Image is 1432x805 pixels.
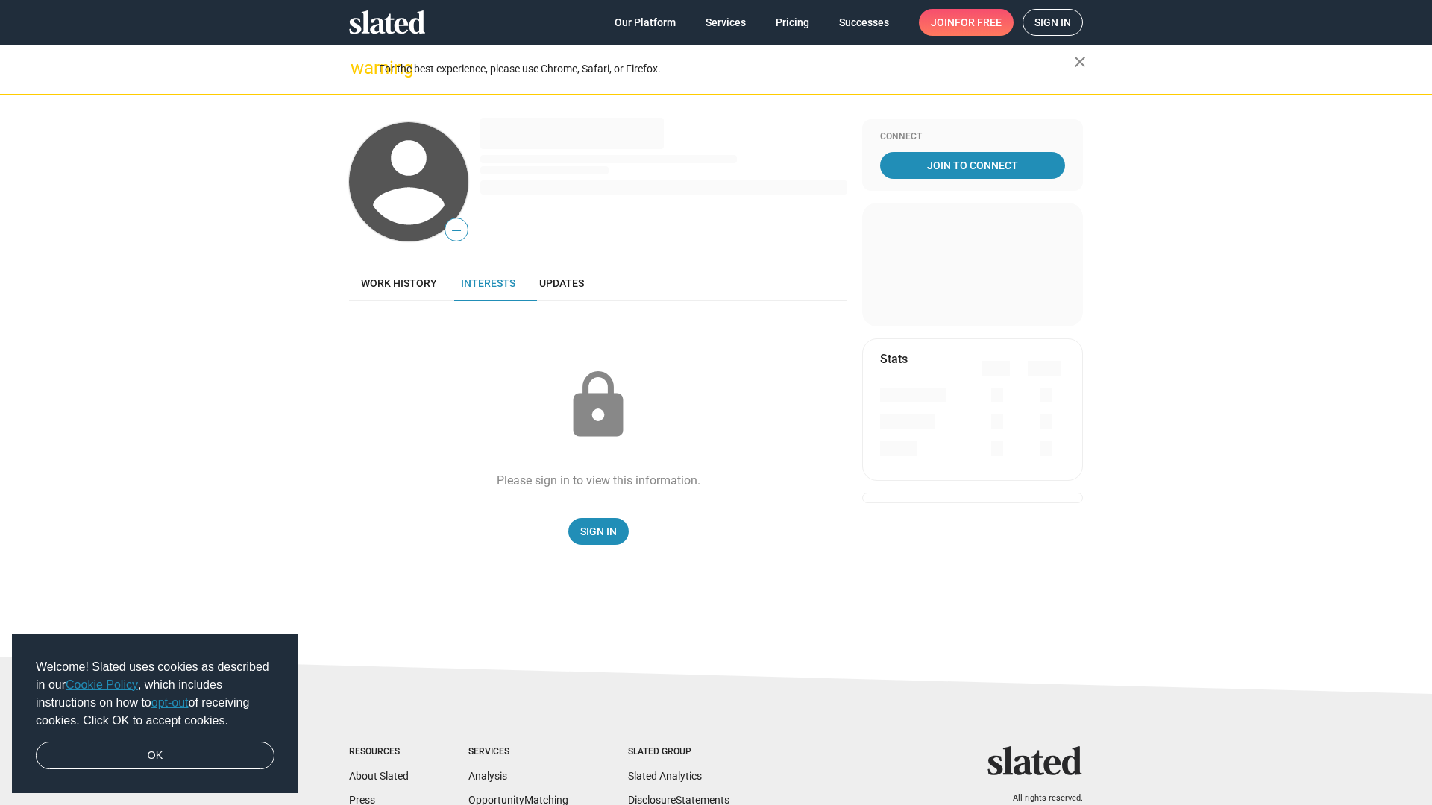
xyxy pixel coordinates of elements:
mat-card-title: Stats [880,351,908,367]
span: Join [931,9,1002,36]
span: Sign In [580,518,617,545]
a: opt-out [151,696,189,709]
span: Successes [839,9,889,36]
div: Slated Group [628,746,729,758]
a: Joinfor free [919,9,1014,36]
a: dismiss cookie message [36,742,274,770]
span: Work history [361,277,437,289]
a: Sign in [1023,9,1083,36]
a: About Slated [349,770,409,782]
a: Cookie Policy [66,678,138,691]
a: Join To Connect [880,152,1065,179]
div: Please sign in to view this information. [497,473,700,488]
div: Services [468,746,568,758]
a: Updates [527,265,596,301]
a: Successes [827,9,901,36]
a: Services [694,9,758,36]
span: — [445,221,468,240]
span: for free [955,9,1002,36]
span: Sign in [1034,10,1071,35]
mat-icon: lock [561,368,635,443]
mat-icon: close [1071,53,1089,71]
a: Analysis [468,770,507,782]
a: Slated Analytics [628,770,702,782]
span: Join To Connect [883,152,1062,179]
span: Updates [539,277,584,289]
span: Welcome! Slated uses cookies as described in our , which includes instructions on how to of recei... [36,658,274,730]
div: For the best experience, please use Chrome, Safari, or Firefox. [379,59,1074,79]
a: Sign In [568,518,629,545]
span: Services [706,9,746,36]
span: Our Platform [615,9,676,36]
a: Work history [349,265,449,301]
div: Resources [349,746,409,758]
a: Our Platform [603,9,688,36]
span: Pricing [776,9,809,36]
mat-icon: warning [351,59,368,77]
a: Interests [449,265,527,301]
a: Pricing [764,9,821,36]
span: Interests [461,277,515,289]
div: cookieconsent [12,634,298,794]
div: Connect [880,131,1065,143]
